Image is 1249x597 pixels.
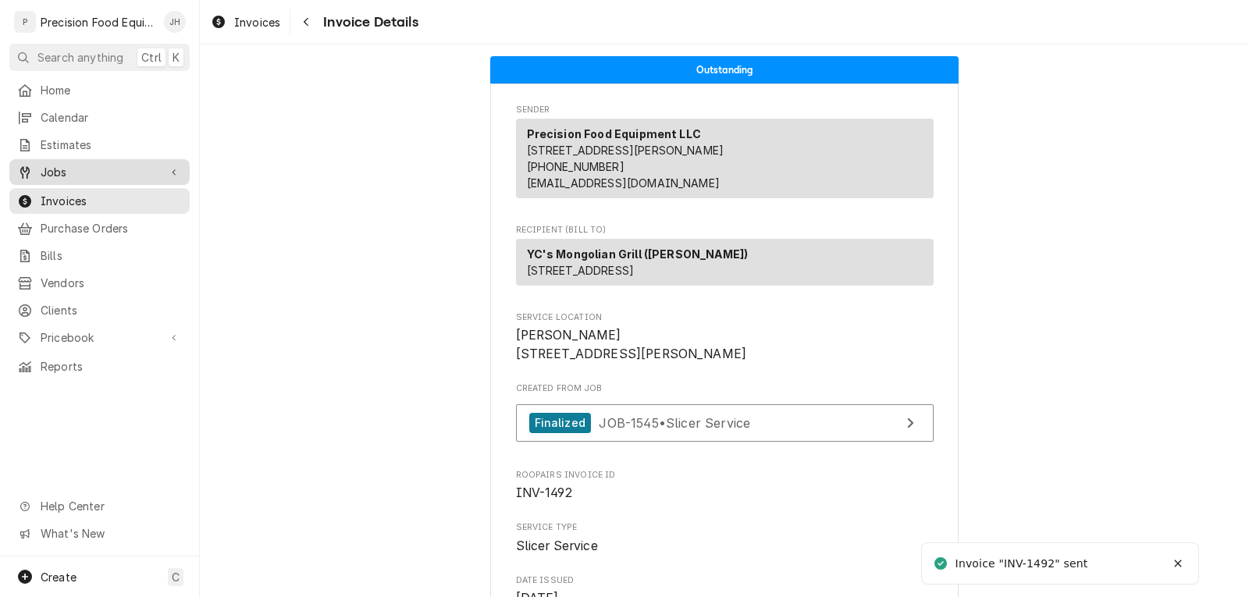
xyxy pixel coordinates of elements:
span: What's New [41,525,180,542]
span: [STREET_ADDRESS][PERSON_NAME] [527,144,724,157]
span: Search anything [37,49,123,66]
span: Slicer Service [516,538,598,553]
a: Clients [9,297,190,323]
span: JOB-1545 • Slicer Service [599,414,750,430]
span: Service Type [516,521,934,534]
div: Service Type [516,521,934,555]
span: Roopairs Invoice ID [516,484,934,503]
div: Status [490,56,959,84]
span: Invoices [234,14,280,30]
span: Invoice Details [318,12,418,33]
div: Invoice Sender [516,104,934,205]
span: Sender [516,104,934,116]
div: Service Location [516,311,934,364]
button: Search anythingCtrlK [9,44,190,71]
span: INV-1492 [516,485,572,500]
span: Purchase Orders [41,220,182,236]
a: Go to Help Center [9,493,190,519]
div: Recipient (Bill To) [516,239,934,292]
span: Estimates [41,137,182,153]
span: Reports [41,358,182,375]
span: Roopairs Invoice ID [516,469,934,482]
a: Go to Pricebook [9,325,190,350]
span: Service Location [516,326,934,363]
div: Invoice "INV-1492" sent [955,556,1091,572]
span: Calendar [41,109,182,126]
span: Ctrl [141,49,162,66]
strong: Precision Food Equipment LLC [527,127,701,140]
span: Outstanding [696,65,753,75]
a: [EMAIL_ADDRESS][DOMAIN_NAME] [527,176,720,190]
span: Service Location [516,311,934,324]
span: Jobs [41,164,158,180]
div: P [14,11,36,33]
div: Jason Hertel's Avatar [164,11,186,33]
a: Invoices [9,188,190,214]
span: C [172,569,180,585]
div: Sender [516,119,934,198]
a: [PHONE_NUMBER] [527,160,624,173]
span: Vendors [41,275,182,291]
a: Purchase Orders [9,215,190,241]
div: Recipient (Bill To) [516,239,934,286]
a: Bills [9,243,190,268]
div: Finalized [529,413,591,434]
a: View Job [516,404,934,442]
span: Clients [41,302,182,318]
span: Pricebook [41,329,158,346]
button: Navigate back [294,9,318,34]
span: Recipient (Bill To) [516,224,934,236]
span: Invoices [41,193,182,209]
a: Home [9,77,190,103]
span: K [173,49,180,66]
span: Date Issued [516,574,934,587]
a: Reports [9,354,190,379]
div: Sender [516,119,934,204]
a: Vendors [9,270,190,296]
span: Service Type [516,537,934,556]
a: Go to Jobs [9,159,190,185]
span: Create [41,570,77,584]
a: Estimates [9,132,190,158]
div: Invoice Recipient [516,224,934,293]
a: Invoices [205,9,286,35]
a: Go to What's New [9,521,190,546]
span: Home [41,82,182,98]
strong: YC's Mongolian Grill ([PERSON_NAME]) [527,247,749,261]
div: Precision Food Equipment LLC [41,14,155,30]
span: Bills [41,247,182,264]
div: Created From Job [516,382,934,450]
div: JH [164,11,186,33]
a: Calendar [9,105,190,130]
span: Created From Job [516,382,934,395]
span: [STREET_ADDRESS] [527,264,635,277]
div: Roopairs Invoice ID [516,469,934,503]
span: [PERSON_NAME] [STREET_ADDRESS][PERSON_NAME] [516,328,747,361]
span: Help Center [41,498,180,514]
